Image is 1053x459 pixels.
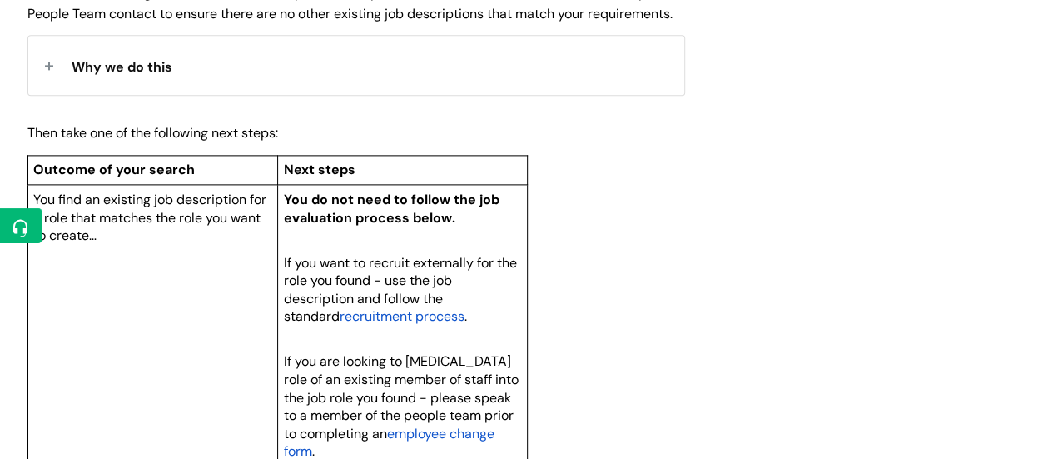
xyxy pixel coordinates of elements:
[340,307,464,325] span: recruitment process
[284,254,517,326] span: If you want to recruit externally for the role you found - use the job description and follow the...
[284,161,355,178] span: Next steps
[464,307,467,325] span: .
[340,306,464,326] a: recruitment process
[33,161,195,178] span: Outcome of your search
[72,58,172,76] span: Why we do this
[33,191,266,244] span: You find an existing job description for a role that matches the role you want to create…
[284,352,519,442] span: If you are looking to [MEDICAL_DATA] role of an existing member of staff into the job role you fo...
[284,191,499,227] span: You do not need to follow the job evaluation process below.
[27,124,278,142] span: Then take one of the following next steps:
